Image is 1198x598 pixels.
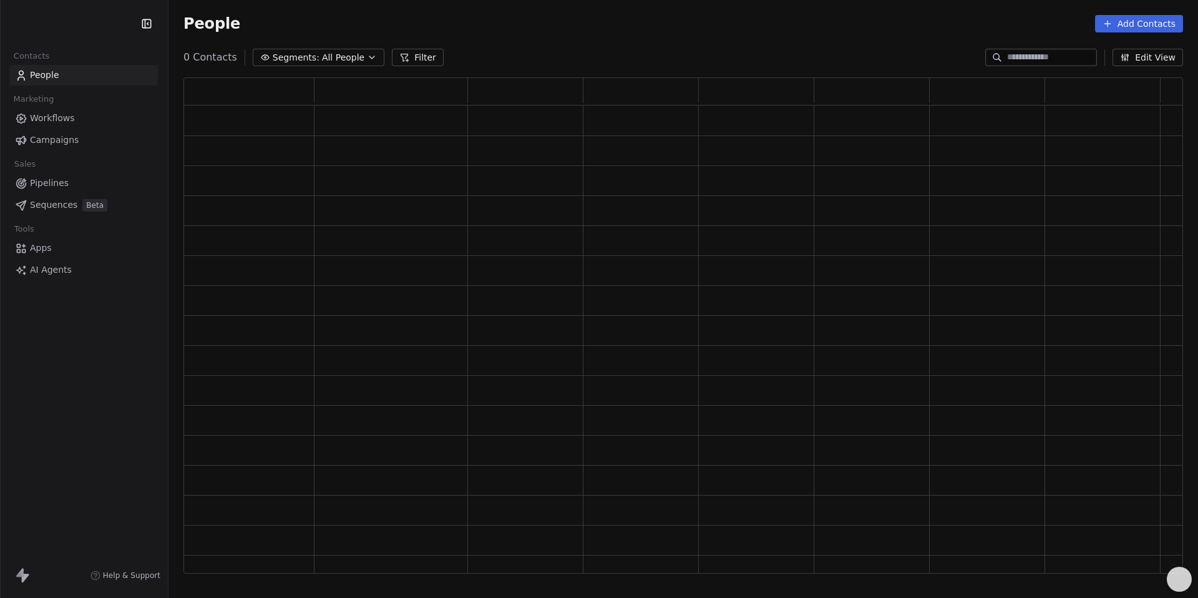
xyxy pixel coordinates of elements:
a: Apps [10,238,158,258]
a: Pipelines [10,173,158,194]
a: SequencesBeta [10,195,158,215]
span: Campaigns [30,134,79,147]
span: Help & Support [103,571,160,581]
button: Filter [392,49,444,66]
button: Edit View [1113,49,1183,66]
span: People [183,14,240,33]
a: People [10,65,158,86]
span: People [30,69,59,82]
span: All People [322,51,364,64]
span: Sales [9,155,41,174]
span: Contacts [8,47,55,66]
span: Beta [82,199,107,212]
button: Add Contacts [1095,15,1183,32]
span: Marketing [8,90,59,109]
span: AI Agents [30,263,72,277]
span: 0 Contacts [183,50,237,65]
a: Workflows [10,108,158,129]
span: Tools [9,220,39,238]
a: AI Agents [10,260,158,280]
span: Workflows [30,112,75,125]
span: Apps [30,242,52,255]
span: Pipelines [30,177,69,190]
a: Campaigns [10,130,158,150]
span: Segments: [273,51,319,64]
a: Help & Support [90,571,160,581]
span: Sequences [30,199,77,212]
